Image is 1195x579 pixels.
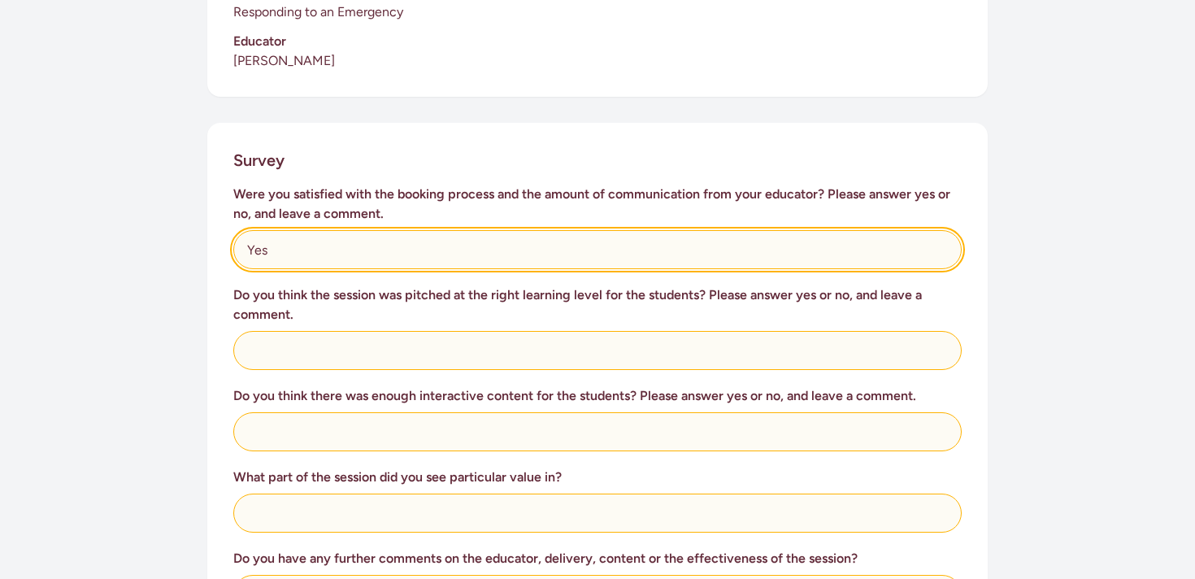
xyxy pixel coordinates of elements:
[233,2,962,22] p: Responding to an Emergency
[233,468,962,487] h3: What part of the session did you see particular value in?
[233,386,962,406] h3: Do you think there was enough interactive content for the students? Please answer yes or no, and ...
[233,32,962,51] h3: Educator
[233,185,962,224] h3: Were you satisfied with the booking process and the amount of communication from your educator? P...
[233,285,962,324] h3: Do you think the session was pitched at the right learning level for the students? Please answer ...
[233,549,962,568] h3: Do you have any further comments on the educator, delivery, content or the effectiveness of the s...
[233,51,962,71] p: [PERSON_NAME]
[233,149,285,172] h2: Survey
